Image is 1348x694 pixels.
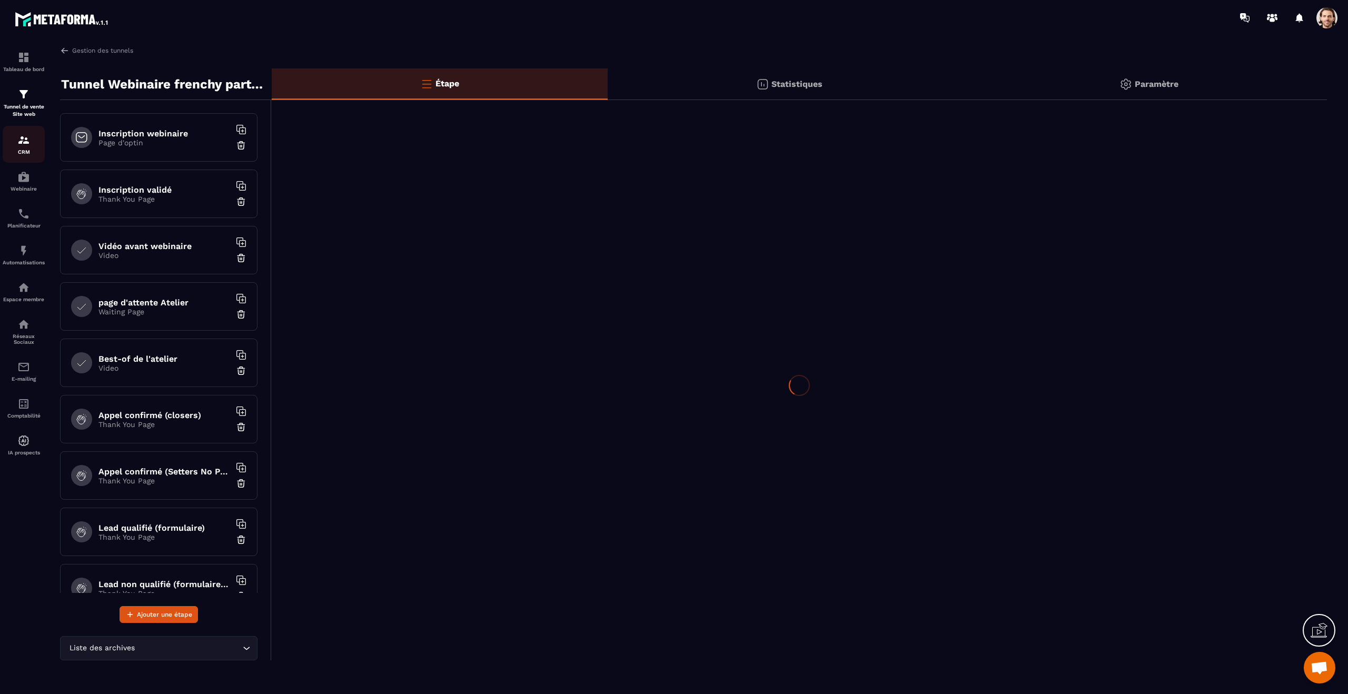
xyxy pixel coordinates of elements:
[17,88,30,101] img: formation
[17,171,30,183] img: automations
[60,636,257,660] div: Search for option
[67,642,137,654] span: Liste des archives
[17,207,30,220] img: scheduler
[236,196,246,207] img: trash
[98,533,230,541] p: Thank You Page
[3,296,45,302] p: Espace membre
[98,128,230,138] h6: Inscription webinaire
[15,9,110,28] img: logo
[98,420,230,429] p: Thank You Page
[1135,79,1178,89] p: Paramètre
[3,376,45,382] p: E-mailing
[3,66,45,72] p: Tableau de bord
[120,606,198,623] button: Ajouter une étape
[137,609,192,620] span: Ajouter une étape
[98,364,230,372] p: Video
[17,398,30,410] img: accountant
[17,244,30,257] img: automations
[17,361,30,373] img: email
[236,253,246,263] img: trash
[3,450,45,455] p: IA prospects
[98,410,230,420] h6: Appel confirmé (closers)
[98,477,230,485] p: Thank You Page
[98,354,230,364] h6: Best-of de l'atelier
[61,74,264,95] p: Tunnel Webinaire frenchy partners
[3,390,45,427] a: accountantaccountantComptabilité
[98,523,230,533] h6: Lead qualifié (formulaire)
[3,163,45,200] a: automationsautomationsWebinaire
[3,200,45,236] a: schedulerschedulerPlanificateur
[236,365,246,376] img: trash
[98,195,230,203] p: Thank You Page
[3,43,45,80] a: formationformationTableau de bord
[236,478,246,489] img: trash
[137,642,240,654] input: Search for option
[98,185,230,195] h6: Inscription validé
[98,241,230,251] h6: Vidéo avant webinaire
[17,318,30,331] img: social-network
[236,309,246,320] img: trash
[3,353,45,390] a: emailemailE-mailing
[3,103,45,118] p: Tunnel de vente Site web
[3,149,45,155] p: CRM
[98,298,230,308] h6: page d'attente Atelier
[3,260,45,265] p: Automatisations
[17,281,30,294] img: automations
[98,579,230,589] h6: Lead non qualifié (formulaire No Pixel/tracking)
[98,589,230,598] p: Thank You Page
[771,79,822,89] p: Statistiques
[236,140,246,151] img: trash
[17,51,30,64] img: formation
[236,534,246,545] img: trash
[236,422,246,432] img: trash
[3,333,45,345] p: Réseaux Sociaux
[435,78,459,88] p: Étape
[3,310,45,353] a: social-networksocial-networkRéseaux Sociaux
[17,134,30,146] img: formation
[98,251,230,260] p: Video
[1304,652,1335,683] div: Open chat
[3,126,45,163] a: formationformationCRM
[17,434,30,447] img: automations
[60,46,133,55] a: Gestion des tunnels
[236,591,246,601] img: trash
[98,308,230,316] p: Waiting Page
[60,46,70,55] img: arrow
[1119,78,1132,91] img: setting-gr.5f69749f.svg
[3,223,45,229] p: Planificateur
[98,467,230,477] h6: Appel confirmé (Setters No Pixel/tracking)
[756,78,769,91] img: stats.20deebd0.svg
[3,236,45,273] a: automationsautomationsAutomatisations
[3,413,45,419] p: Comptabilité
[420,77,433,90] img: bars-o.4a397970.svg
[3,80,45,126] a: formationformationTunnel de vente Site web
[3,273,45,310] a: automationsautomationsEspace membre
[3,186,45,192] p: Webinaire
[98,138,230,147] p: Page d'optin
